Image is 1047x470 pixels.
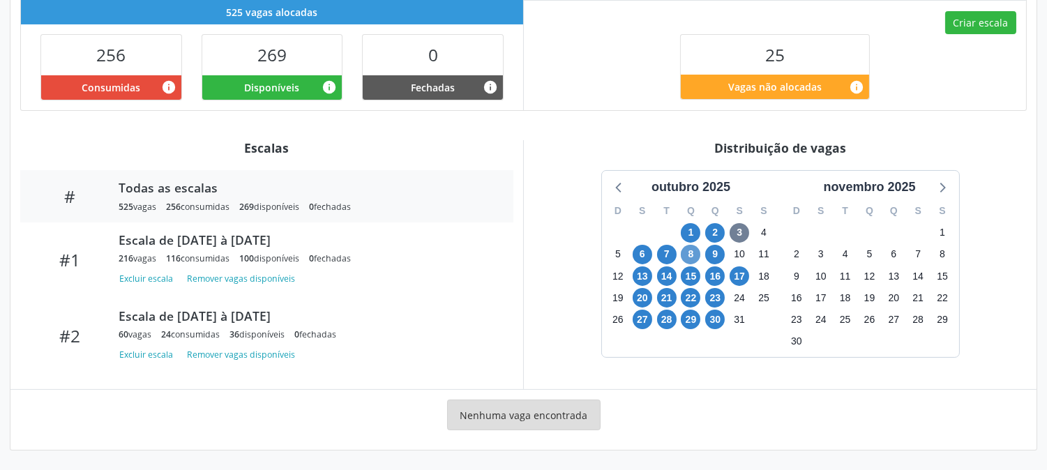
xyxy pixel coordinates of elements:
span: terça-feira, 28 de outubro de 2025 [657,310,677,329]
i: Vagas alocadas e sem marcações associadas [322,79,337,95]
span: sábado, 25 de outubro de 2025 [754,288,774,308]
div: vagas [119,201,156,213]
span: sexta-feira, 7 de novembro de 2025 [908,245,928,264]
div: Todas as escalas [119,180,494,195]
span: segunda-feira, 13 de outubro de 2025 [633,266,652,286]
span: terça-feira, 7 de outubro de 2025 [657,245,677,264]
div: novembro 2025 [818,178,921,197]
i: Vagas alocadas que possuem marcações associadas [161,79,176,95]
span: quarta-feira, 26 de novembro de 2025 [859,310,879,329]
div: Escala de [DATE] à [DATE] [119,232,494,248]
div: disponíveis [239,252,299,264]
button: Criar escala [945,11,1016,35]
div: Escala de [DATE] à [DATE] [119,308,494,324]
span: 36 [229,328,239,340]
div: disponíveis [229,328,285,340]
span: 100 [239,252,254,264]
span: quarta-feira, 1 de outubro de 2025 [681,223,700,243]
span: 0 [309,201,314,213]
span: segunda-feira, 20 de outubro de 2025 [633,288,652,308]
span: quarta-feira, 12 de novembro de 2025 [859,266,879,286]
span: 0 [294,328,299,340]
span: quinta-feira, 6 de novembro de 2025 [884,245,903,264]
span: quinta-feira, 20 de novembro de 2025 [884,288,903,308]
div: vagas [119,328,151,340]
span: segunda-feira, 10 de novembro de 2025 [811,266,831,286]
span: 269 [239,201,254,213]
div: disponíveis [239,201,299,213]
div: vagas [119,252,156,264]
span: quarta-feira, 22 de outubro de 2025 [681,288,700,308]
span: sexta-feira, 17 de outubro de 2025 [730,266,749,286]
div: fechadas [309,252,351,264]
div: T [833,200,857,222]
span: terça-feira, 11 de novembro de 2025 [836,266,855,286]
span: quinta-feira, 30 de outubro de 2025 [705,310,725,329]
div: Q [679,200,703,222]
i: Quantidade de vagas restantes do teto de vagas [849,79,864,95]
span: segunda-feira, 27 de outubro de 2025 [633,310,652,329]
span: 60 [119,328,128,340]
span: sexta-feira, 28 de novembro de 2025 [908,310,928,329]
div: T [654,200,679,222]
span: terça-feira, 21 de outubro de 2025 [657,288,677,308]
span: sábado, 11 de outubro de 2025 [754,245,774,264]
span: terça-feira, 25 de novembro de 2025 [836,310,855,329]
span: terça-feira, 14 de outubro de 2025 [657,266,677,286]
span: terça-feira, 4 de novembro de 2025 [836,245,855,264]
span: sexta-feira, 3 de outubro de 2025 [730,223,749,243]
div: #2 [30,326,109,346]
span: domingo, 23 de novembro de 2025 [787,310,806,329]
span: sexta-feira, 24 de outubro de 2025 [730,288,749,308]
span: quarta-feira, 15 de outubro de 2025 [681,266,700,286]
span: sábado, 18 de outubro de 2025 [754,266,774,286]
span: domingo, 26 de outubro de 2025 [608,310,628,329]
span: domingo, 16 de novembro de 2025 [787,288,806,308]
div: # [30,186,109,206]
span: sábado, 1 de novembro de 2025 [933,223,952,243]
button: Excluir escala [119,269,179,288]
span: domingo, 30 de novembro de 2025 [787,332,806,351]
span: 24 [161,328,171,340]
span: segunda-feira, 6 de outubro de 2025 [633,245,652,264]
button: Remover vagas disponíveis [181,269,301,288]
span: 216 [119,252,133,264]
span: domingo, 2 de novembro de 2025 [787,245,806,264]
span: Vagas não alocadas [728,79,822,94]
span: sexta-feira, 31 de outubro de 2025 [730,310,749,329]
div: S [752,200,776,222]
div: S [630,200,654,222]
span: Fechadas [411,80,455,95]
div: Distribuição de vagas [534,140,1027,156]
i: Vagas alocadas e sem marcações associadas que tiveram sua disponibilidade fechada [483,79,498,95]
span: Consumidas [82,80,140,95]
span: domingo, 5 de outubro de 2025 [608,245,628,264]
div: fechadas [309,201,351,213]
span: segunda-feira, 24 de novembro de 2025 [811,310,831,329]
span: 256 [166,201,181,213]
span: 25 [765,43,785,66]
span: Disponíveis [244,80,299,95]
span: 0 [309,252,314,264]
span: domingo, 9 de novembro de 2025 [787,266,806,286]
span: 116 [166,252,181,264]
span: 525 [119,201,133,213]
div: consumidas [161,328,220,340]
div: S [728,200,752,222]
span: sábado, 15 de novembro de 2025 [933,266,952,286]
span: 0 [428,43,438,66]
div: consumidas [166,252,229,264]
button: Remover vagas disponíveis [181,345,301,364]
span: segunda-feira, 17 de novembro de 2025 [811,288,831,308]
div: consumidas [166,201,229,213]
span: quinta-feira, 23 de outubro de 2025 [705,288,725,308]
div: S [931,200,955,222]
span: quinta-feira, 9 de outubro de 2025 [705,245,725,264]
div: D [606,200,631,222]
div: Q [857,200,882,222]
span: domingo, 19 de outubro de 2025 [608,288,628,308]
span: 269 [257,43,287,66]
span: quinta-feira, 16 de outubro de 2025 [705,266,725,286]
span: sexta-feira, 14 de novembro de 2025 [908,266,928,286]
span: sábado, 29 de novembro de 2025 [933,310,952,329]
